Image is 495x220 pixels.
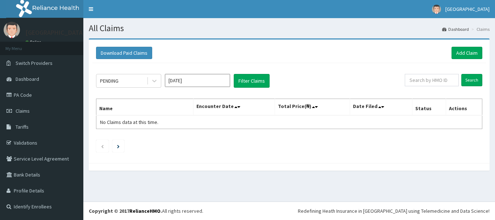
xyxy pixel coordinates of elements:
[298,207,490,215] div: Redefining Heath Insurance in [GEOGRAPHIC_DATA] using Telemedicine and Data Science!
[234,74,270,88] button: Filter Claims
[470,26,490,32] li: Claims
[16,124,29,130] span: Tariffs
[16,76,39,82] span: Dashboard
[83,202,495,220] footer: All rights reserved.
[445,6,490,12] span: [GEOGRAPHIC_DATA]
[25,40,43,45] a: Online
[96,99,194,116] th: Name
[194,99,275,116] th: Encounter Date
[412,99,446,116] th: Status
[275,99,350,116] th: Total Price(₦)
[16,60,53,66] span: Switch Providers
[16,108,30,114] span: Claims
[405,74,459,86] input: Search by HMO ID
[89,24,490,33] h1: All Claims
[442,26,469,32] a: Dashboard
[452,47,482,59] a: Add Claim
[350,99,412,116] th: Date Filed
[101,143,104,149] a: Previous page
[4,22,20,38] img: User Image
[165,74,230,87] input: Select Month and Year
[117,143,120,149] a: Next page
[89,208,162,214] strong: Copyright © 2017 .
[100,119,158,125] span: No Claims data at this time.
[461,74,482,86] input: Search
[25,29,85,36] p: [GEOGRAPHIC_DATA]
[432,5,441,14] img: User Image
[446,99,482,116] th: Actions
[100,77,118,84] div: PENDING
[96,47,152,59] button: Download Paid Claims
[129,208,161,214] a: RelianceHMO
